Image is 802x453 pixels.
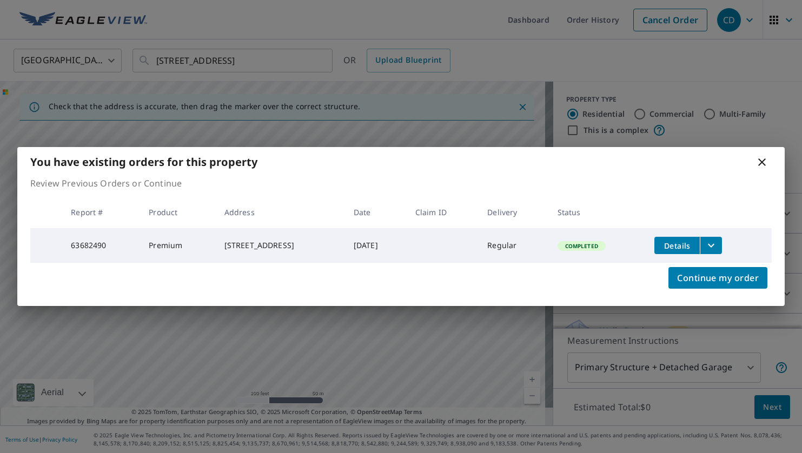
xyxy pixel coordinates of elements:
th: Delivery [479,196,548,228]
th: Address [216,196,345,228]
span: Continue my order [677,270,759,285]
td: 63682490 [62,228,140,263]
button: detailsBtn-63682490 [654,237,700,254]
span: Details [661,241,693,251]
span: Completed [559,242,605,250]
td: Regular [479,228,548,263]
td: [DATE] [345,228,407,263]
th: Status [549,196,646,228]
button: Continue my order [668,267,767,289]
b: You have existing orders for this property [30,155,257,169]
th: Date [345,196,407,228]
td: Premium [140,228,215,263]
th: Report # [62,196,140,228]
div: [STREET_ADDRESS] [224,240,336,251]
p: Review Previous Orders or Continue [30,177,772,190]
th: Product [140,196,215,228]
button: filesDropdownBtn-63682490 [700,237,722,254]
th: Claim ID [407,196,479,228]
